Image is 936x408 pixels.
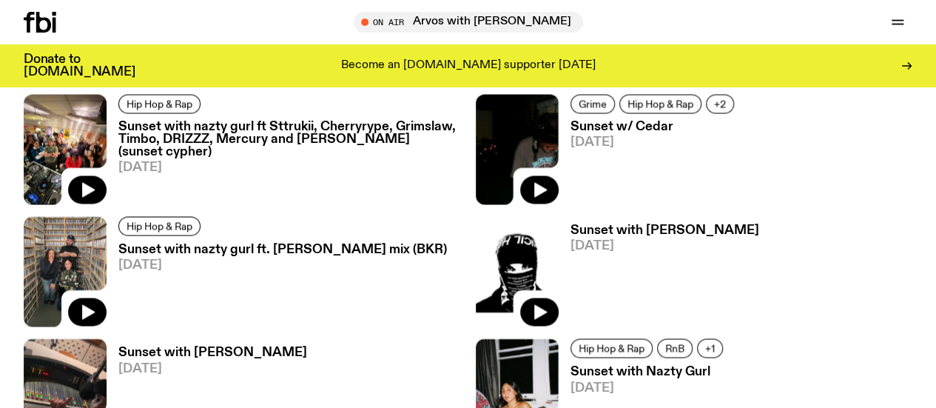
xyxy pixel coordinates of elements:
a: Sunset with [PERSON_NAME][DATE] [559,224,759,327]
span: [DATE] [118,362,307,375]
h3: Sunset with [PERSON_NAME] [570,224,759,236]
a: Grime [570,94,615,113]
h3: Donate to [DOMAIN_NAME] [24,53,135,78]
a: Hip Hop & Rap [118,216,201,235]
h3: Sunset with Nazty Gurl [570,365,727,378]
span: RnB [665,343,684,354]
a: Sunset w/ Cedar[DATE] [559,121,738,204]
h3: Sunset with nazty gurl ft. [PERSON_NAME] mix (BKR) [118,243,447,255]
p: Become an [DOMAIN_NAME] supporter [DATE] [341,59,596,73]
h3: Sunset with [PERSON_NAME] [118,346,307,358]
a: Sunset with nazty gurl ft. [PERSON_NAME] mix (BKR)[DATE] [107,243,447,327]
span: [DATE] [570,239,759,252]
span: [DATE] [570,381,727,394]
h3: Sunset with nazty gurl ft Sttrukii, Cherryrype, Grimslaw, Timbo, DRIZZZ, Mercury and [PERSON_NAME... [118,121,461,158]
a: RnB [657,338,693,358]
a: Hip Hop & Rap [118,94,201,113]
span: Hip Hop & Rap [127,98,192,109]
h3: Sunset w/ Cedar [570,121,738,133]
span: Hip Hop & Rap [627,98,693,109]
span: [DATE] [118,161,461,174]
span: Hip Hop & Rap [127,220,192,231]
span: +2 [714,98,726,109]
button: On AirArvos with [PERSON_NAME] [354,12,583,33]
span: Grime [579,98,607,109]
span: [DATE] [118,258,447,271]
span: [DATE] [570,136,738,149]
span: Hip Hop & Rap [579,343,644,354]
a: Sunset with nazty gurl ft Sttrukii, Cherryrype, Grimslaw, Timbo, DRIZZZ, Mercury and [PERSON_NAME... [107,121,461,204]
button: +2 [706,94,734,113]
a: Hip Hop & Rap [570,338,653,358]
span: +1 [705,343,715,354]
button: +1 [697,338,723,358]
a: Hip Hop & Rap [619,94,701,113]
